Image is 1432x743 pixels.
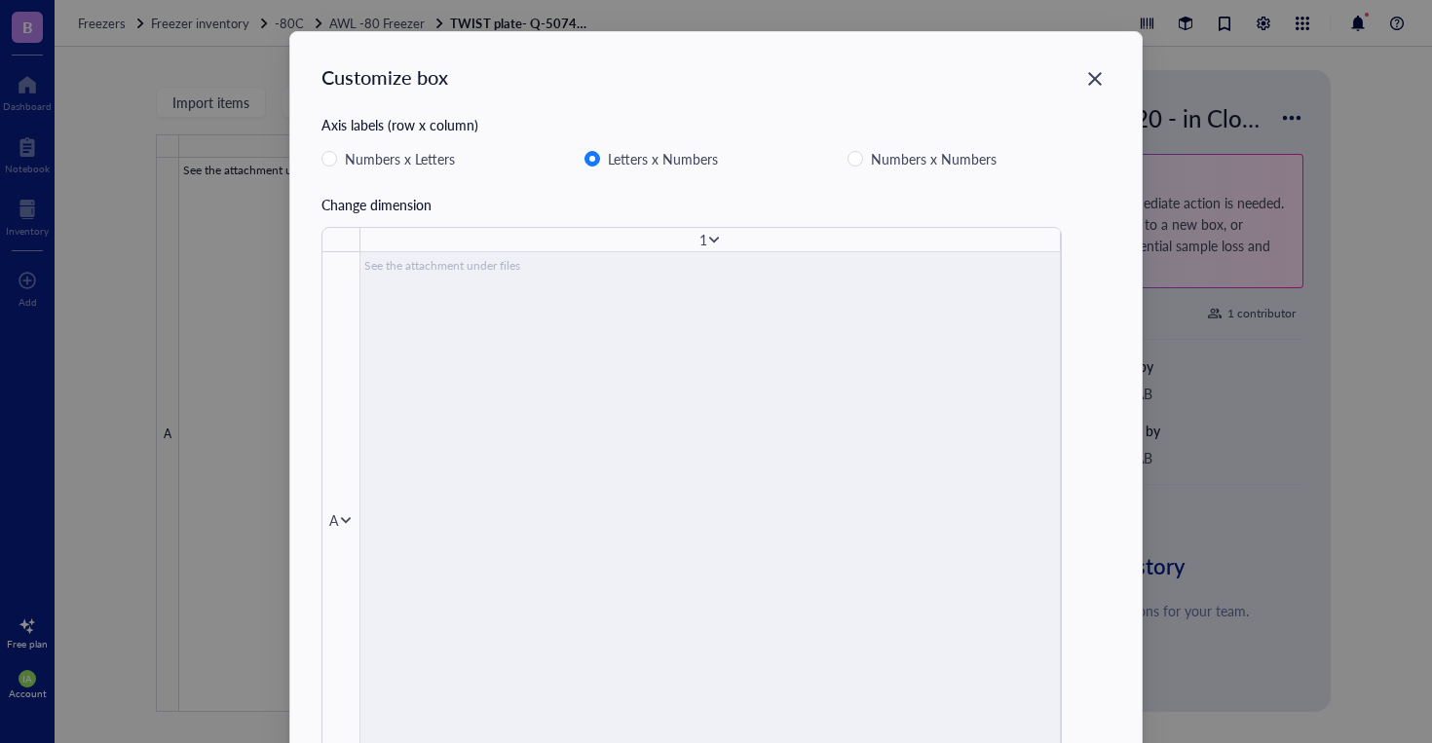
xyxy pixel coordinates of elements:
div: 1 [699,229,707,250]
div: A [329,509,338,531]
button: Close [1079,63,1111,94]
div: See the attachment under files [364,256,1056,276]
div: Customize box [321,63,448,91]
span: Numbers x Letters [337,147,463,170]
span: Numbers x Numbers [863,147,1004,170]
div: Axis labels (row x column) [321,114,1111,135]
div: Change dimension [321,194,1111,215]
span: Close [1079,67,1111,91]
span: Letters x Numbers [600,147,726,170]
